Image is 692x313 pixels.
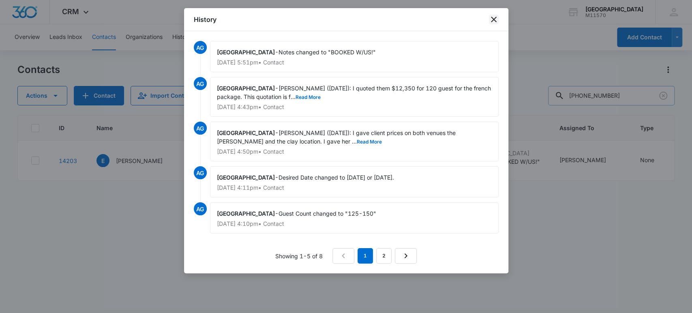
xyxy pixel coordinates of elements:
[194,122,207,135] span: AG
[210,77,499,117] div: -
[217,210,275,217] span: [GEOGRAPHIC_DATA]
[358,248,373,264] em: 1
[194,15,216,24] h1: History
[279,210,376,217] span: Guest Count changed to "125-150"
[296,95,321,100] button: Read More
[395,248,417,264] a: Next Page
[217,221,492,227] p: [DATE] 4:10pm • Contact
[217,49,275,56] span: [GEOGRAPHIC_DATA]
[217,60,492,65] p: [DATE] 5:51pm • Contact
[489,15,499,24] button: close
[210,166,499,197] div: -
[376,248,392,264] a: Page 2
[217,174,275,181] span: [GEOGRAPHIC_DATA]
[210,41,499,72] div: -
[279,49,376,56] span: Notes changed to "BOOKED W/US!"
[217,85,493,100] span: [PERSON_NAME] ([DATE]): I quoted them $12,350 for 120 guest for the french package. This quotatio...
[194,77,207,90] span: AG
[217,104,492,110] p: [DATE] 4:43pm • Contact
[217,129,275,136] span: [GEOGRAPHIC_DATA]
[275,252,323,260] p: Showing 1-5 of 8
[210,202,499,234] div: -
[279,174,394,181] span: Desired Date changed to [DATE] or [DATE].
[357,139,382,144] button: Read More
[332,248,417,264] nav: Pagination
[194,166,207,179] span: AG
[217,149,492,154] p: [DATE] 4:50pm • Contact
[194,41,207,54] span: AG
[217,185,492,191] p: [DATE] 4:11pm • Contact
[210,122,499,161] div: -
[217,85,275,92] span: [GEOGRAPHIC_DATA]
[194,202,207,215] span: AG
[217,129,457,145] span: [PERSON_NAME] ([DATE]): I gave client prices on both venues the [PERSON_NAME] and the clay locati...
